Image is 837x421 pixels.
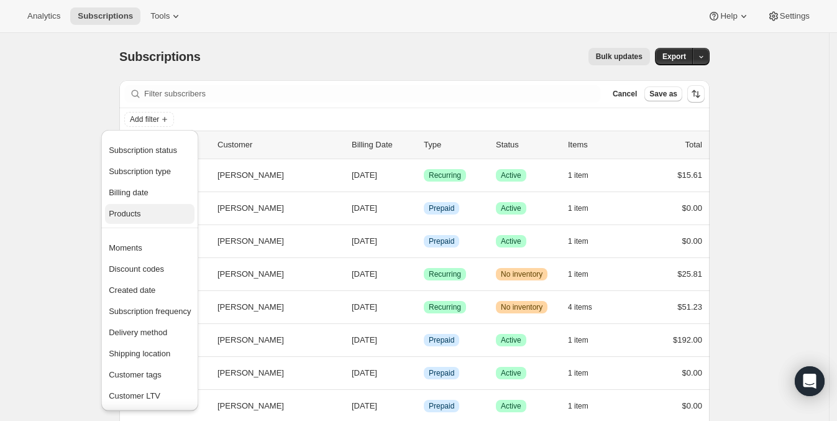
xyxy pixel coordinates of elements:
span: [PERSON_NAME] [217,268,284,280]
button: [PERSON_NAME] [210,198,334,218]
button: Add filter [124,112,174,127]
span: Prepaid [429,368,454,378]
span: Settings [780,11,810,21]
p: Status [496,139,558,151]
span: [DATE] [352,236,377,246]
span: Products [109,209,140,218]
span: Recurring [429,170,461,180]
span: 1 item [568,269,588,279]
button: 1 item [568,364,602,382]
span: Subscription status [109,146,177,155]
button: 1 item [568,397,602,415]
button: 1 item [568,200,602,217]
button: [PERSON_NAME] [210,231,334,251]
span: 1 item [568,368,588,378]
span: Subscriptions [119,50,201,63]
span: No inventory [501,269,542,279]
span: [PERSON_NAME] [217,202,284,215]
span: Delivery method [109,328,167,337]
div: Items [568,139,630,151]
span: Customer LTV [109,391,160,400]
span: Bulk updates [596,52,643,62]
div: 18859819284[PERSON_NAME][DATE]InfoPrepaidSuccessActive1 item$0.00 [145,364,702,382]
div: 20434452756[PERSON_NAME][DATE]SuccessRecurringWarningNo inventory1 item$25.81 [145,266,702,283]
button: Subscriptions [70,7,140,25]
span: [DATE] [352,401,377,410]
span: Cancel [613,89,637,99]
button: [PERSON_NAME] [210,264,334,284]
button: [PERSON_NAME] [210,297,334,317]
button: Save as [644,86,682,101]
span: $51.23 [677,302,702,312]
span: $0.00 [682,368,702,377]
span: [PERSON_NAME] [217,400,284,412]
div: 21125333268[PERSON_NAME][DATE]SuccessRecurringSuccessActive1 item$15.61 [145,167,702,184]
span: $15.61 [677,170,702,180]
span: Subscription frequency [109,307,191,316]
div: 19214696724[PERSON_NAME][DATE]InfoPrepaidSuccessActive1 item$0.00 [145,233,702,250]
p: Customer [217,139,342,151]
span: Subscriptions [78,11,133,21]
button: 1 item [568,266,602,283]
span: Active [501,335,521,345]
span: [DATE] [352,368,377,377]
span: Prepaid [429,236,454,246]
span: Prepaid [429,335,454,345]
button: Settings [760,7,817,25]
span: [PERSON_NAME] [217,235,284,248]
span: Analytics [27,11,60,21]
span: 1 item [568,170,588,180]
span: [PERSON_NAME] [217,169,284,182]
span: Customer tags [109,370,162,379]
span: Shipping location [109,349,170,358]
button: Export [655,48,693,65]
span: Active [501,203,521,213]
span: $192.00 [673,335,702,345]
span: Created date [109,285,155,295]
div: IDCustomerBilling DateTypeStatusItemsTotal [145,139,702,151]
span: $0.00 [682,401,702,410]
span: Recurring [429,302,461,312]
button: Tools [143,7,190,25]
span: $0.00 [682,236,702,246]
span: Recurring [429,269,461,279]
div: Type [424,139,486,151]
span: Save as [649,89,677,99]
div: 17189404948[PERSON_NAME][DATE]InfoPrepaidSuccessActive1 item$192.00 [145,331,702,349]
span: Tools [150,11,170,21]
button: 1 item [568,331,602,349]
div: 19214663956[PERSON_NAME][DATE]InfoPrepaidSuccessActive1 item$0.00 [145,200,702,217]
span: Active [501,368,521,378]
span: Add filter [130,114,159,124]
button: Analytics [20,7,68,25]
div: Open Intercom Messenger [795,366,825,396]
button: [PERSON_NAME] [210,396,334,416]
span: No inventory [501,302,542,312]
span: Help [720,11,737,21]
span: Prepaid [429,203,454,213]
div: 19214205204[PERSON_NAME][DATE]InfoPrepaidSuccessActive1 item$0.00 [145,397,702,415]
span: Active [501,236,521,246]
button: [PERSON_NAME] [210,330,334,350]
button: 1 item [568,167,602,184]
button: Sort the results [687,85,705,103]
p: Total [685,139,702,151]
span: Subscription type [109,167,171,176]
span: [PERSON_NAME] [217,334,284,346]
button: 4 items [568,298,606,316]
span: 1 item [568,335,588,345]
span: Prepaid [429,401,454,411]
div: 20988494100[PERSON_NAME][DATE]SuccessRecurringWarningNo inventory4 items$51.23 [145,298,702,316]
span: [DATE] [352,170,377,180]
span: 1 item [568,401,588,411]
span: [DATE] [352,335,377,345]
span: Discount codes [109,264,164,274]
span: 1 item [568,203,588,213]
button: Bulk updates [588,48,650,65]
span: [PERSON_NAME] [217,367,284,379]
span: 1 item [568,236,588,246]
span: $25.81 [677,269,702,279]
button: Help [700,7,757,25]
span: Export [662,52,686,62]
button: Cancel [608,86,642,101]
